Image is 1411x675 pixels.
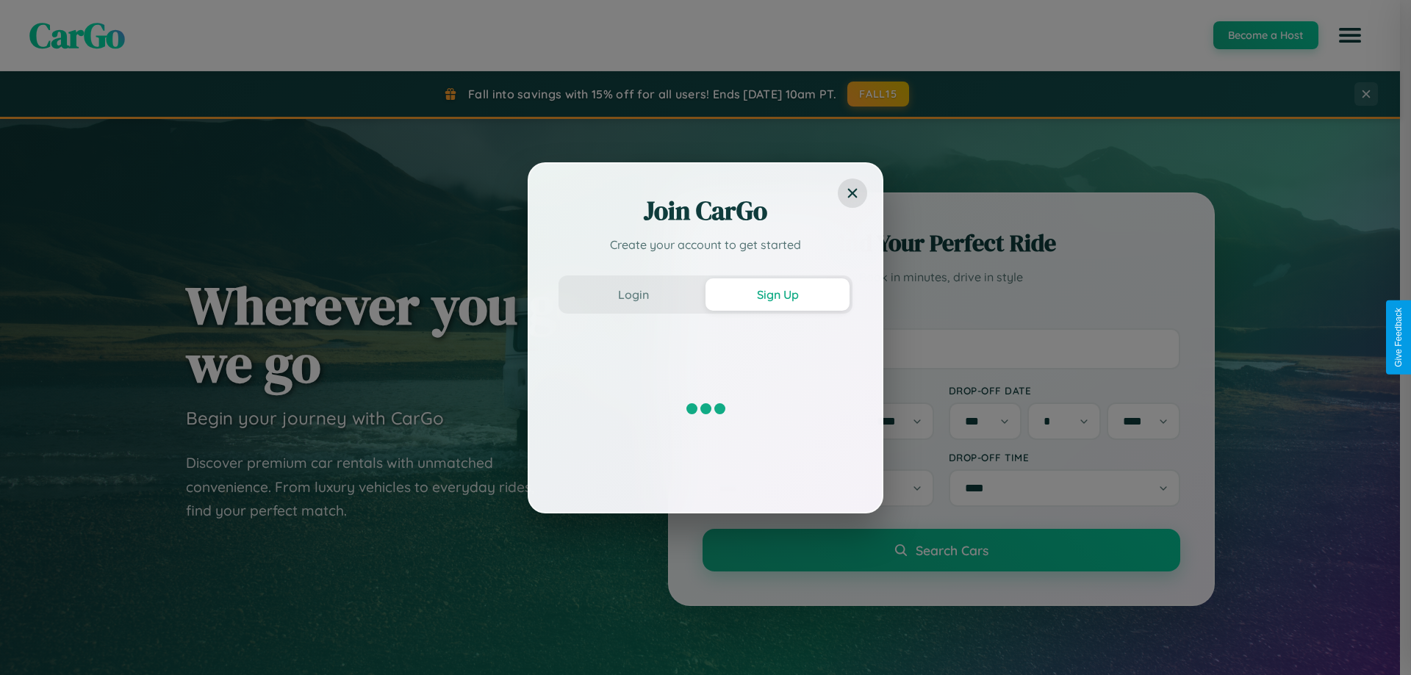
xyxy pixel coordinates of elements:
p: Create your account to get started [559,236,852,253]
div: Give Feedback [1393,308,1404,367]
button: Login [561,278,705,311]
iframe: Intercom live chat [15,625,50,660]
button: Sign Up [705,278,850,311]
h2: Join CarGo [559,193,852,228]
